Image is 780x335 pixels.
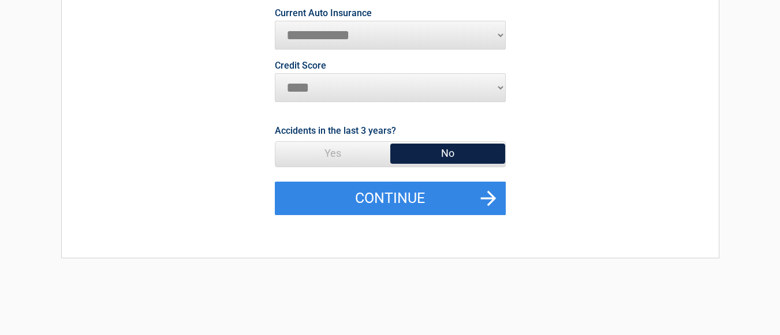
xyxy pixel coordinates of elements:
[275,182,506,215] button: Continue
[275,9,372,18] label: Current Auto Insurance
[275,123,396,138] label: Accidents in the last 3 years?
[390,142,505,165] span: No
[275,142,390,165] span: Yes
[275,61,326,70] label: Credit Score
